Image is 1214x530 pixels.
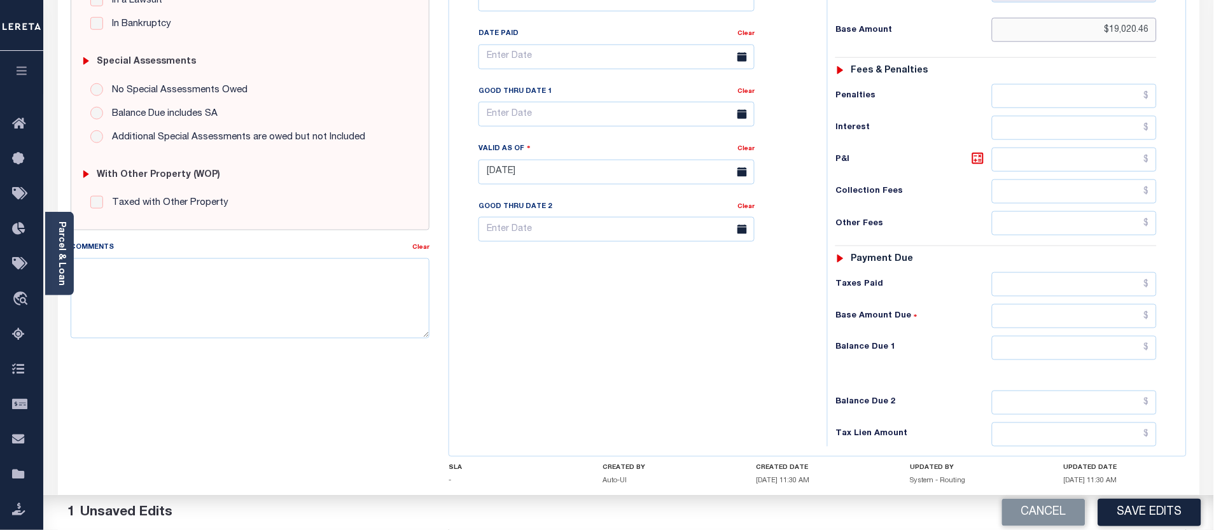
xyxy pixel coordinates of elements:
h6: Balance Due 2 [835,398,992,408]
h6: Base Amount [835,25,992,36]
h5: [DATE] 11:30 AM [757,477,879,485]
input: Enter Date [478,217,755,242]
label: In Bankruptcy [106,17,171,32]
h4: UPDATED DATE [1064,464,1187,472]
input: $ [992,179,1157,204]
label: Good Thru Date 1 [478,87,552,97]
input: $ [992,422,1157,447]
label: No Special Assessments Owed [106,83,248,98]
span: Unsaved Edits [80,506,172,519]
h4: UPDATED BY [910,464,1033,472]
h6: with Other Property (WOP) [97,170,220,181]
h6: P&I [835,151,992,169]
input: Enter Date [478,45,755,69]
h6: Balance Due 1 [835,343,992,353]
input: Enter Date [478,102,755,127]
input: $ [992,116,1157,140]
h6: Other Fees [835,219,992,229]
h4: SLA [449,464,571,472]
a: Clear [737,88,755,95]
a: Parcel & Loan [57,221,66,286]
a: Clear [737,204,755,210]
label: Comments [71,242,115,253]
h6: Taxes Paid [835,279,992,289]
button: Cancel [1002,499,1085,526]
input: $ [992,304,1157,328]
h6: Tax Lien Amount [835,429,992,440]
h5: Auto-UI [603,477,725,485]
h5: System - Routing [910,477,1033,485]
input: $ [992,336,1157,360]
label: Taxed with Other Property [106,196,228,211]
i: travel_explore [12,291,32,308]
h6: Penalties [835,91,992,101]
h6: Base Amount Due [835,311,992,321]
span: - [449,478,451,485]
a: Clear [737,31,755,37]
input: Enter Date [478,160,755,185]
label: Additional Special Assessments are owed but not Included [106,130,365,145]
button: Save Edits [1098,499,1201,526]
h6: Payment due [851,254,914,265]
h5: [DATE] 11:30 AM [1064,477,1187,485]
span: 1 [67,506,75,519]
h6: Interest [835,123,992,133]
input: $ [992,211,1157,235]
label: Balance Due includes SA [106,107,218,122]
input: $ [992,18,1157,42]
label: Date Paid [478,29,519,39]
input: $ [992,272,1157,296]
input: $ [992,148,1157,172]
h6: Fees & Penalties [851,66,928,76]
h4: CREATED DATE [757,464,879,472]
h6: Collection Fees [835,186,992,197]
label: Good Thru Date 2 [478,202,552,213]
input: $ [992,391,1157,415]
a: Clear [737,146,755,152]
a: Clear [412,244,429,251]
label: Valid as Of [478,143,531,155]
h4: CREATED BY [603,464,725,472]
h6: Special Assessments [97,57,196,67]
input: $ [992,84,1157,108]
